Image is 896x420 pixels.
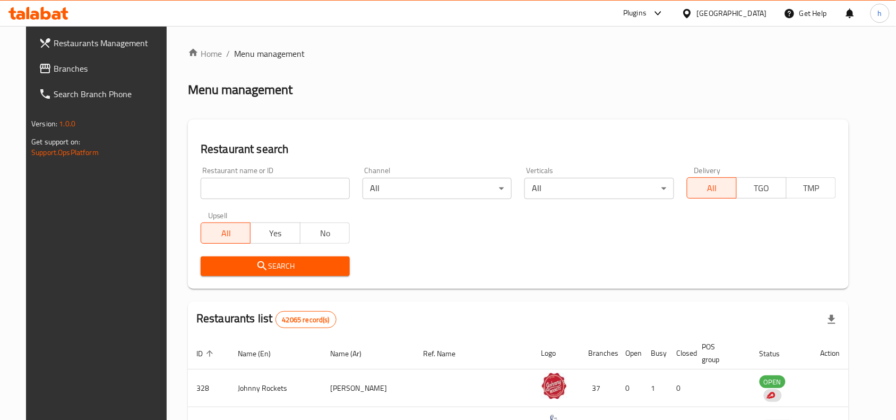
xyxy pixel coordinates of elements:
[31,117,57,131] span: Version:
[322,370,415,407] td: [PERSON_NAME]
[580,337,617,370] th: Branches
[668,370,694,407] td: 0
[687,177,737,199] button: All
[201,178,350,199] input: Search for restaurant name or ID..
[205,226,246,241] span: All
[532,337,580,370] th: Logo
[30,30,176,56] a: Restaurants Management
[760,376,786,388] span: OPEN
[30,56,176,81] a: Branches
[188,370,229,407] td: 328
[250,222,300,244] button: Yes
[786,177,836,199] button: TMP
[643,337,668,370] th: Busy
[736,177,786,199] button: TGO
[623,7,647,20] div: Plugins
[692,181,733,196] span: All
[238,347,285,360] span: Name (En)
[702,340,738,366] span: POS group
[694,167,721,174] label: Delivery
[54,88,167,100] span: Search Branch Phone
[188,81,292,98] h2: Menu management
[363,178,512,199] div: All
[31,135,80,149] span: Get support on:
[209,260,341,273] span: Search
[643,370,668,407] td: 1
[208,212,228,219] label: Upsell
[54,37,167,49] span: Restaurants Management
[760,375,786,388] div: OPEN
[188,47,849,60] nav: breadcrumb
[305,226,346,241] span: No
[226,47,230,60] li: /
[541,373,567,399] img: Johnny Rockets
[234,47,305,60] span: Menu management
[791,181,832,196] span: TMP
[697,7,767,19] div: [GEOGRAPHIC_DATA]
[276,315,336,325] span: 42065 record(s)
[764,389,782,402] div: Indicates that the vendor menu management has been moved to DH Catalog service
[331,347,376,360] span: Name (Ar)
[59,117,75,131] span: 1.0.0
[196,347,217,360] span: ID
[201,222,251,244] button: All
[201,141,836,157] h2: Restaurant search
[423,347,469,360] span: Ref. Name
[580,370,617,407] td: 37
[617,337,643,370] th: Open
[229,370,322,407] td: Johnny Rockets
[30,81,176,107] a: Search Branch Phone
[812,337,849,370] th: Action
[878,7,882,19] span: h
[275,311,337,328] div: Total records count
[201,256,350,276] button: Search
[54,62,167,75] span: Branches
[668,337,694,370] th: Closed
[760,347,794,360] span: Status
[300,222,350,244] button: No
[188,47,222,60] a: Home
[255,226,296,241] span: Yes
[741,181,782,196] span: TGO
[766,391,776,400] img: delivery hero logo
[524,178,674,199] div: All
[617,370,643,407] td: 0
[196,311,337,328] h2: Restaurants list
[31,145,99,159] a: Support.OpsPlatform
[819,307,845,332] div: Export file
